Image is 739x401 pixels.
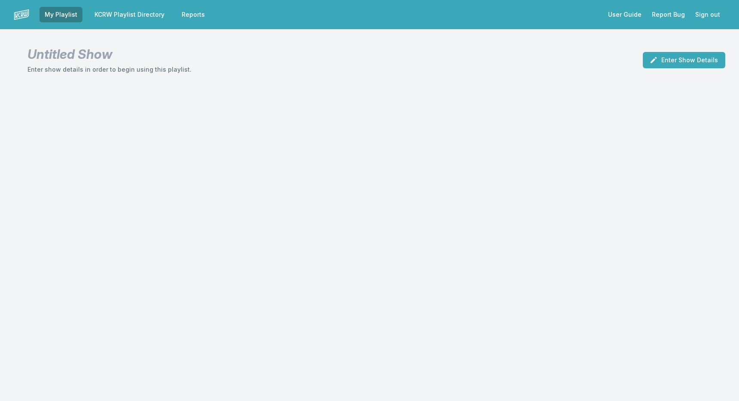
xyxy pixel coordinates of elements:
button: Sign out [690,7,725,22]
p: Enter show details in order to begin using this playlist. [27,65,192,74]
a: User Guide [603,7,647,22]
img: logo-white-87cec1fa9cbef997252546196dc51331.png [14,7,29,22]
a: Report Bug [647,7,690,22]
button: Enter Show Details [643,52,725,68]
a: My Playlist [40,7,82,22]
a: KCRW Playlist Directory [89,7,170,22]
a: Reports [176,7,210,22]
h1: Untitled Show [27,46,192,62]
